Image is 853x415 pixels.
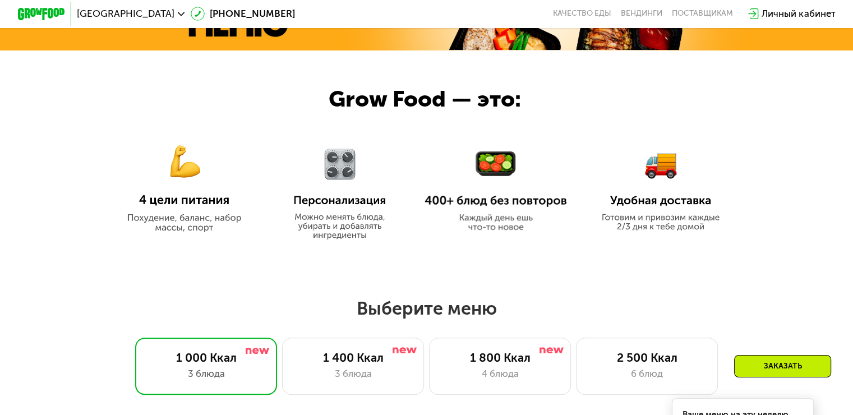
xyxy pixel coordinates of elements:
[294,367,412,381] div: 3 блюда
[329,82,555,117] div: Grow Food — это:
[553,9,611,19] a: Качество еды
[147,367,265,381] div: 3 блюда
[621,9,662,19] a: Вендинги
[441,367,559,381] div: 4 блюда
[762,7,835,21] div: Личный кабинет
[294,351,412,365] div: 1 400 Ккал
[672,9,733,19] div: поставщикам
[147,351,265,365] div: 1 000 Ккал
[588,367,706,381] div: 6 блюд
[38,297,815,320] h2: Выберите меню
[588,351,706,365] div: 2 500 Ккал
[734,355,831,377] div: Заказать
[441,351,559,365] div: 1 800 Ккал
[77,9,174,19] span: [GEOGRAPHIC_DATA]
[191,7,295,21] a: [PHONE_NUMBER]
